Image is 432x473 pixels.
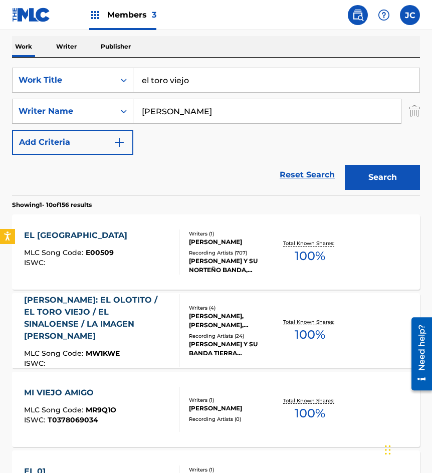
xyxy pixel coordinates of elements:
div: [PERSON_NAME], [PERSON_NAME], [PERSON_NAME], [PERSON_NAME] [189,312,276,330]
button: Add Criteria [12,130,133,155]
div: Widget de chat [382,425,432,473]
div: Work Title [19,74,109,86]
div: User Menu [400,5,420,25]
button: Search [345,165,420,190]
div: Recording Artists ( 24 ) [189,332,276,340]
div: Recording Artists ( 0 ) [189,415,276,423]
span: T0378069034 [48,415,98,424]
span: MLC Song Code : [24,349,86,358]
span: MW1KWE [86,349,120,358]
span: MLC Song Code : [24,405,86,414]
img: Top Rightsholders [89,9,101,21]
img: help [378,9,390,21]
div: Arrastrar [385,435,391,465]
span: 100 % [295,247,325,265]
span: ISWC : [24,258,48,267]
p: Total Known Shares: [283,397,337,404]
div: Help [374,5,394,25]
div: [PERSON_NAME] Y SU NORTEÑO BANDA, [PERSON_NAME] Y SU NORTEÑO BANDA, [PERSON_NAME] Y SU NORTEÑO BA... [189,257,276,275]
p: Work [12,36,35,57]
span: MLC Song Code : [24,248,86,257]
form: Search Form [12,68,420,195]
a: Reset Search [275,164,340,186]
div: Recording Artists ( 707 ) [189,249,276,257]
div: [PERSON_NAME] [189,404,276,413]
p: Showing 1 - 10 of 156 results [12,200,92,209]
iframe: Chat Widget [382,425,432,473]
div: MI VIEJO AMIGO [24,387,116,399]
span: MR9Q1O [86,405,116,414]
img: Delete Criterion [409,99,420,124]
span: E00509 [86,248,114,257]
a: MI VIEJO AMIGOMLC Song Code:MR9Q1OISWC:T0378069034Writers (1)[PERSON_NAME]Recording Artists (0)To... [12,372,420,447]
p: Total Known Shares: [283,240,337,247]
div: Writers ( 1 ) [189,396,276,404]
iframe: Resource Center [404,314,432,394]
p: Publisher [98,36,134,57]
div: EL [GEOGRAPHIC_DATA] [24,229,132,242]
div: Writers ( 1 ) [189,230,276,238]
a: Public Search [348,5,368,25]
div: [PERSON_NAME]: EL OLOTITO / EL TORO VIEJO / EL SINALOENSE / LA IMAGEN [PERSON_NAME] [24,294,170,342]
a: EL [GEOGRAPHIC_DATA]MLC Song Code:E00509ISWC:Writers (1)[PERSON_NAME]Recording Artists (707)[PERS... [12,214,420,290]
a: [PERSON_NAME]: EL OLOTITO / EL TORO VIEJO / EL SINALOENSE / LA IMAGEN [PERSON_NAME]MLC Song Code:... [12,293,420,368]
span: ISWC : [24,359,48,368]
p: Total Known Shares: [283,318,337,326]
span: 3 [152,10,156,20]
p: Writer [53,36,80,57]
img: MLC Logo [12,8,51,22]
div: [PERSON_NAME] Y SU BANDA TIERRA SINALOENSE, [PERSON_NAME] Y SU BANDA TIERRA SINALOENSE, [PERSON_N... [189,340,276,358]
span: Members [107,9,156,21]
span: ISWC : [24,415,48,424]
span: 100 % [295,404,325,422]
img: 9d2ae6d4665cec9f34b9.svg [113,136,125,148]
div: [PERSON_NAME] [189,238,276,247]
span: 100 % [295,326,325,344]
img: search [352,9,364,21]
div: Writers ( 4 ) [189,304,276,312]
div: Writer Name [19,105,109,117]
